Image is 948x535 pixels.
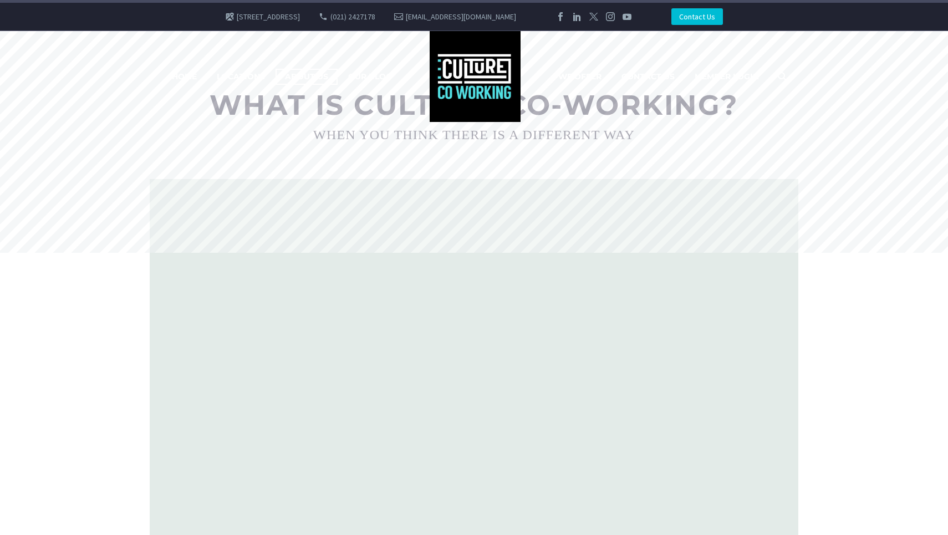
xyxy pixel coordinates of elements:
[430,31,521,122] img: Culture Co-Working
[686,70,767,84] a: MEMBER LOGIN
[550,70,610,84] a: WE OFFER
[208,70,273,84] a: LOCATIONS
[671,8,723,25] a: Contact Us
[613,70,683,84] a: CONTACT US
[276,69,338,85] a: ABOUT US
[216,8,309,25] div: [STREET_ADDRESS]
[330,12,375,22] a: (021) 2427178
[340,70,400,84] a: OUR BLOG
[406,12,516,22] a: [EMAIL_ADDRESS][DOMAIN_NAME]
[164,70,205,84] a: HOME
